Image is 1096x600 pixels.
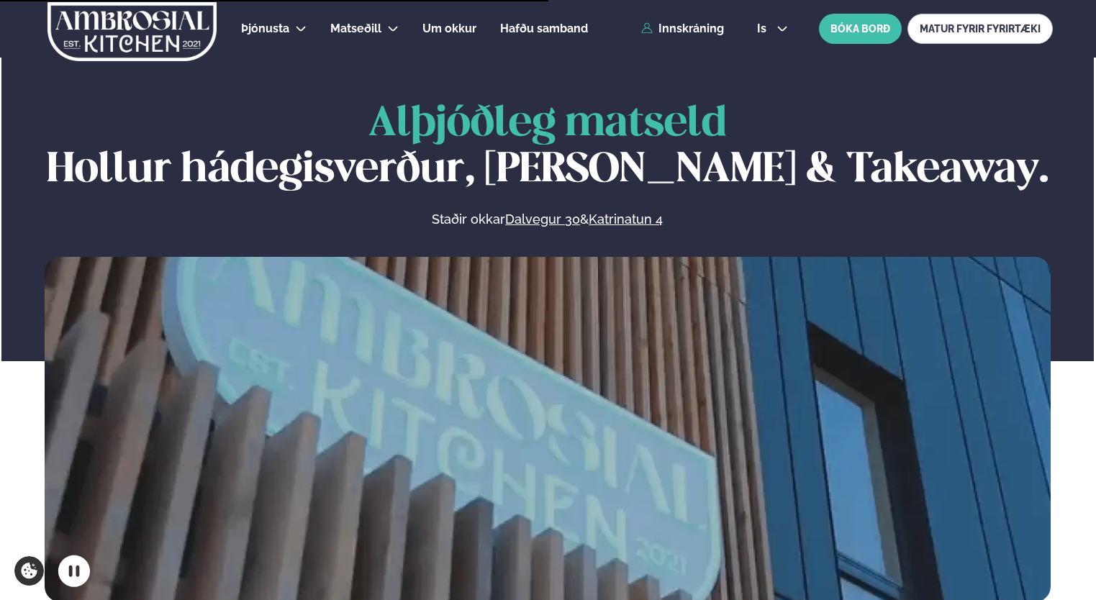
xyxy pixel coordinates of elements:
[46,2,218,61] img: logo
[241,22,289,35] span: Þjónusta
[819,14,902,44] button: BÓKA BORÐ
[505,211,580,228] a: Dalvegur 30
[368,104,727,144] span: Alþjóðleg matseld
[589,211,663,228] a: Katrinatun 4
[330,22,381,35] span: Matseðill
[276,211,820,228] p: Staðir okkar &
[500,22,588,35] span: Hafðu samband
[500,20,588,37] a: Hafðu samband
[45,101,1051,194] h1: Hollur hádegisverður, [PERSON_NAME] & Takeaway.
[907,14,1053,44] a: MATUR FYRIR FYRIRTÆKI
[746,23,800,35] button: is
[641,22,724,35] a: Innskráning
[422,20,476,37] a: Um okkur
[14,556,44,586] a: Cookie settings
[330,20,381,37] a: Matseðill
[422,22,476,35] span: Um okkur
[757,23,771,35] span: is
[241,20,289,37] a: Þjónusta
